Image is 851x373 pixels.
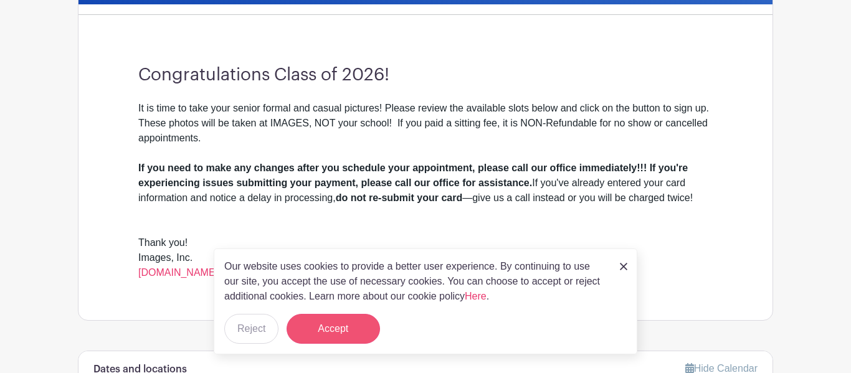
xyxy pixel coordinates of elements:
strong: If you need to make any changes after you schedule your appointment, please call our office immed... [138,163,688,188]
p: Our website uses cookies to provide a better user experience. By continuing to use our site, you ... [224,259,607,304]
h3: Congratulations Class of 2026! [138,65,713,86]
a: [DOMAIN_NAME] [138,267,218,278]
div: It is time to take your senior formal and casual pictures! Please review the available slots belo... [138,101,713,146]
img: close_button-5f87c8562297e5c2d7936805f587ecaba9071eb48480494691a3f1689db116b3.svg [620,263,627,270]
a: Here [465,291,487,301]
div: If you've already entered your card information and notice a delay in processing, —give us a call... [138,161,713,205]
strong: do not re-submit your card [336,192,463,203]
div: Images, Inc. [138,250,713,280]
div: Thank you! [138,235,713,250]
button: Reject [224,314,278,344]
button: Accept [287,314,380,344]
